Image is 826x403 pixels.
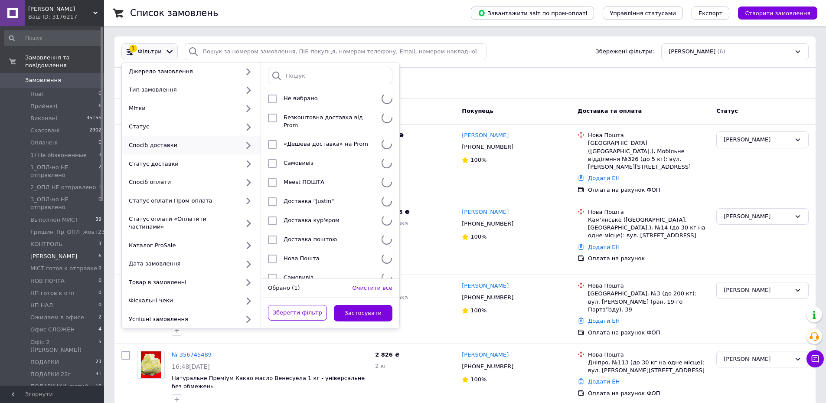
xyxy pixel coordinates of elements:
span: 0 [98,265,101,272]
span: 3 [98,240,101,248]
div: Оплата на рахунок [588,255,709,262]
span: Нові [30,90,43,98]
div: Оплата на рахунок ФОП [588,390,709,397]
span: 2_ОПЛ НЕ отправлено [30,183,96,191]
div: Спосіб оплати [125,178,239,186]
div: Нова Пошта [588,282,709,290]
div: ЛЕНА [724,212,791,221]
span: 0 [98,90,101,98]
span: Самовивіз [284,274,313,281]
div: Дата замовлення [125,260,239,268]
span: 0 [98,196,101,211]
div: Джерело замовлення [125,68,239,75]
img: Фото товару [141,351,161,378]
span: 100% [470,307,486,314]
span: Статус [716,108,738,114]
button: Застосувати [334,305,393,322]
span: 4 [98,326,101,334]
span: 16:48[DATE] [172,363,210,370]
span: 2902 [89,127,101,134]
span: ПОДАРУНКИ_лютий 23 [30,383,95,398]
a: Натуральне Преміум Какао масло Венесуела 1 кг - універсальне без обмежень [172,375,365,390]
span: 2 826 ₴ [375,351,399,358]
div: ЛЕНА [724,135,791,144]
div: Статус оплати «Оплатити частинами» [125,215,239,231]
span: «Дешева доставка» на Prom [284,141,368,147]
span: 1) Не обзвоненные [30,151,87,159]
span: Прийняті [30,102,57,110]
span: Покупець [462,108,493,114]
a: [PERSON_NAME] [462,351,509,359]
span: 2 [98,164,101,179]
span: Ожидаем в офисе [30,314,84,321]
span: Фільтри [138,48,162,56]
a: Створити замовлення [729,10,817,16]
a: № 356745489 [172,351,212,358]
a: Додати ЕН [588,378,620,385]
span: 0 [98,139,101,147]
span: НП НАЛ [30,301,53,309]
span: 23 [95,358,101,366]
h1: Список замовлень [130,8,218,18]
span: Офіс 2 ([PERSON_NAME]) [30,338,98,354]
div: [PHONE_NUMBER] [460,141,515,153]
div: ЛЕНА [724,355,791,364]
div: Статус оплати Пром-оплата [125,197,239,205]
div: Нова Пошта [588,131,709,139]
span: 39 [95,216,101,224]
span: 31 [95,370,101,378]
button: Завантажити звіт по пром-оплаті [471,7,594,20]
span: Скасовані [30,127,60,134]
button: Створити замовлення [738,7,817,20]
span: Доставка поштою [284,236,337,242]
div: Ваш ID: 3176217 [28,13,104,21]
div: Тип замовлення [125,86,239,94]
span: КОНТРОЛЬ [30,240,62,248]
button: Управління статусами [603,7,683,20]
span: 0 [98,301,101,309]
div: Товар в замовленні [125,278,239,286]
span: Доставка "Justin" [284,198,334,204]
span: Замовлення та повідомлення [25,54,104,69]
span: Meest ПОШТА [284,179,324,185]
span: Експорт [699,10,723,16]
div: Дніпро, №113 (до 30 кг на одне місце): вул. [PERSON_NAME][STREET_ADDRESS] [588,359,709,374]
span: МІСТ готов к отправке [30,265,97,272]
div: Фіскальні чеки [125,297,239,305]
span: 1_ОПЛ-но НЕ отправлено [30,164,98,179]
input: Пошук [268,68,392,85]
span: 2 [98,314,101,321]
div: [GEOGRAPHIC_DATA] ([GEOGRAPHIC_DATA].), Мобільне відділення №326 (до 5 кг): вул. [PERSON_NAME][ST... [588,139,709,171]
span: 3 [98,151,101,159]
span: Збережені фільтри: [595,48,654,56]
div: Нова Пошта [588,208,709,216]
div: [PHONE_NUMBER] [460,361,515,372]
button: Чат з покупцем [806,350,824,367]
div: Обрано (1) [264,284,349,292]
span: 1 [98,183,101,191]
a: Додати ЕН [588,175,620,181]
span: Завантажити звіт по пром-оплаті [478,9,587,17]
div: ЛЕНА [724,286,791,295]
span: 6 [98,252,101,260]
span: [PERSON_NAME] [30,252,77,260]
span: ПОДАРКИ [30,358,59,366]
span: Самовивіз [284,160,313,166]
div: Кам'янське ([GEOGRAPHIC_DATA], [GEOGRAPHIC_DATA].), №14 (до 30 кг на одне місце): вул. [STREET_AD... [588,216,709,240]
span: 0 [98,289,101,297]
a: Додати ЕН [588,318,620,324]
span: Выполнен МИСТ [30,216,78,224]
span: Доставка та оплата [578,108,642,114]
span: Створити замовлення [745,10,810,16]
span: ПОДАРКИ 22г [30,370,71,378]
span: Нова Пошта [284,255,320,262]
input: Пошук [4,30,102,46]
button: Експорт [692,7,730,20]
span: 100% [470,376,486,383]
span: 0 [98,277,101,285]
span: 3_ОПЛ-но НЕ отправлено [30,196,98,211]
span: Безкоштовна доставка від Prom [284,114,363,128]
div: Статус доставки [125,160,239,168]
a: [PERSON_NAME] [462,208,509,216]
